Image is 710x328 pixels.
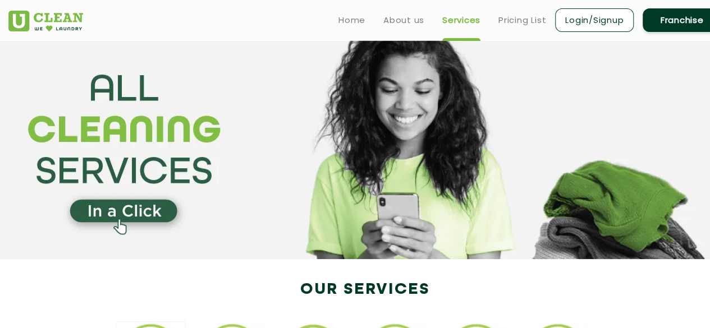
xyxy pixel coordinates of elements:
[498,13,546,27] a: Pricing List
[555,8,634,32] a: Login/Signup
[383,13,424,27] a: About us
[8,11,83,31] img: UClean Laundry and Dry Cleaning
[338,13,365,27] a: Home
[442,13,480,27] a: Services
